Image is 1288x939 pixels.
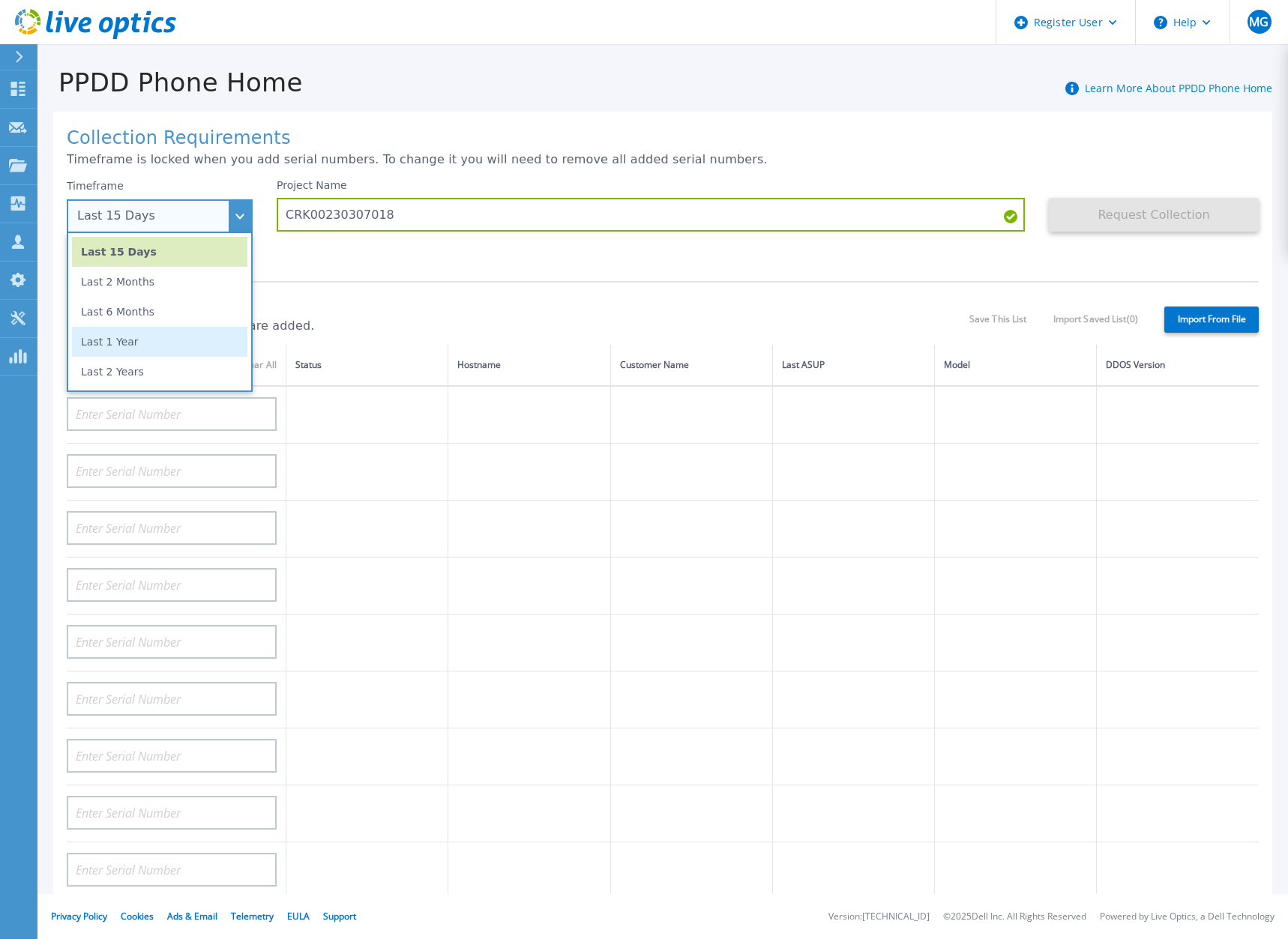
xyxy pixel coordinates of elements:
[67,180,124,192] label: Timeframe
[448,345,610,386] th: Hostname
[67,511,277,545] input: Enter Serial Number
[323,910,356,923] a: Support
[67,682,277,716] input: Enter Serial Number
[67,153,1259,166] p: Timeframe is locked when you add serial numbers. To change it you will need to remove all added s...
[67,454,277,488] input: Enter Serial Number
[67,796,277,830] input: Enter Serial Number
[167,910,217,923] a: Ads & Email
[67,568,277,602] input: Enter Serial Number
[1085,81,1272,95] a: Learn More About PPDD Phone Home
[37,68,303,97] h1: PPDD Phone Home
[67,319,969,333] p: 0 of 20 (max) serial numbers are added.
[1100,912,1275,922] li: Powered by Live Optics, a Dell Technology
[72,297,247,327] li: Last 6 Months
[67,853,277,887] input: Enter Serial Number
[67,397,277,431] input: Enter Serial Number
[935,345,1097,386] th: Model
[72,237,247,267] li: Last 15 Days
[1097,345,1259,386] th: DDOS Version
[67,625,277,659] input: Enter Serial Number
[828,912,930,922] li: Version: [TECHNICAL_ID]
[943,912,1086,922] li: © 2025 Dell Inc. All Rights Reserved
[72,327,247,357] li: Last 1 Year
[121,910,154,923] a: Cookies
[77,209,226,223] div: Last 15 Days
[287,910,310,923] a: EULA
[286,345,448,386] th: Status
[1049,198,1259,232] button: Request Collection
[277,180,347,190] label: Project Name
[67,128,1259,149] h1: Collection Requirements
[1249,16,1269,28] span: MG
[772,345,934,386] th: Last ASUP
[231,910,274,923] a: Telemetry
[51,910,107,923] a: Privacy Policy
[72,357,247,387] li: Last 2 Years
[72,267,247,297] li: Last 2 Months
[67,739,277,773] input: Enter Serial Number
[610,345,772,386] th: Customer Name
[67,294,969,315] h1: Serial Numbers
[277,198,1025,232] input: Enter Project Name
[1164,307,1259,333] label: Import From File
